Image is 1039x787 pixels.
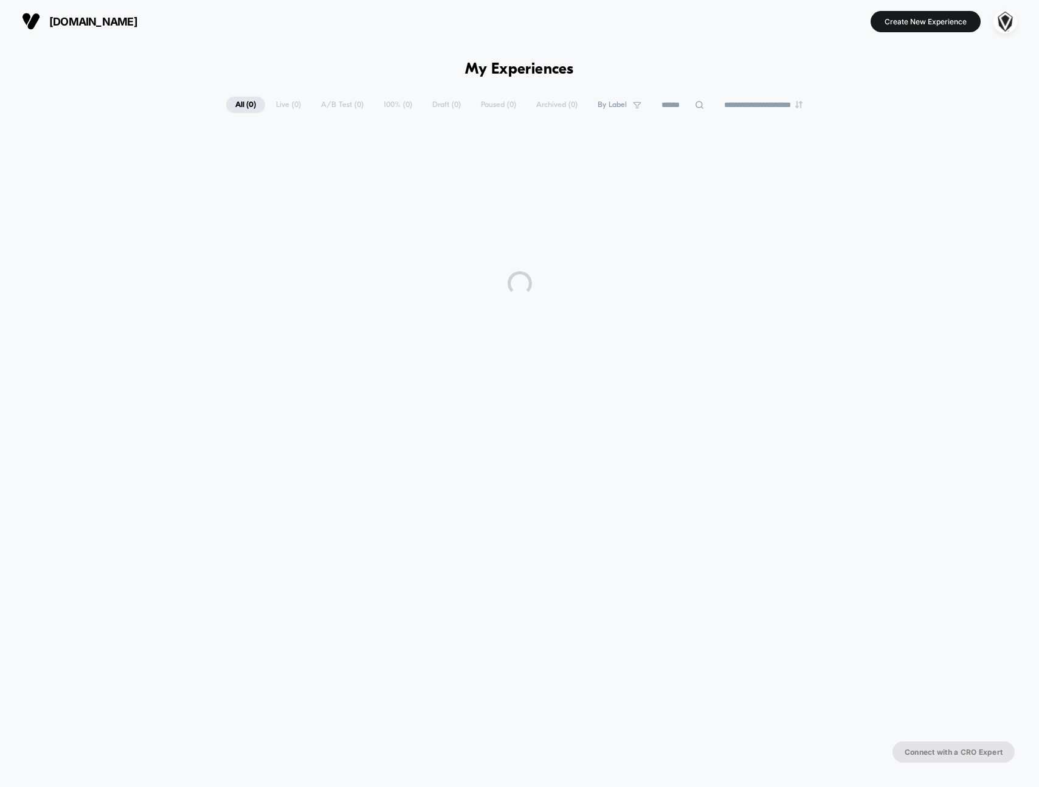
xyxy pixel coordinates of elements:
span: [DOMAIN_NAME] [49,15,137,28]
img: Visually logo [22,12,40,30]
img: end [795,101,803,108]
span: By Label [598,100,627,109]
img: ppic [993,10,1017,33]
button: ppic [990,9,1021,34]
button: Create New Experience [871,11,981,32]
h1: My Experiences [465,61,574,78]
button: [DOMAIN_NAME] [18,12,141,31]
span: All ( 0 ) [226,97,265,113]
button: Connect with a CRO Expert [892,741,1015,763]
